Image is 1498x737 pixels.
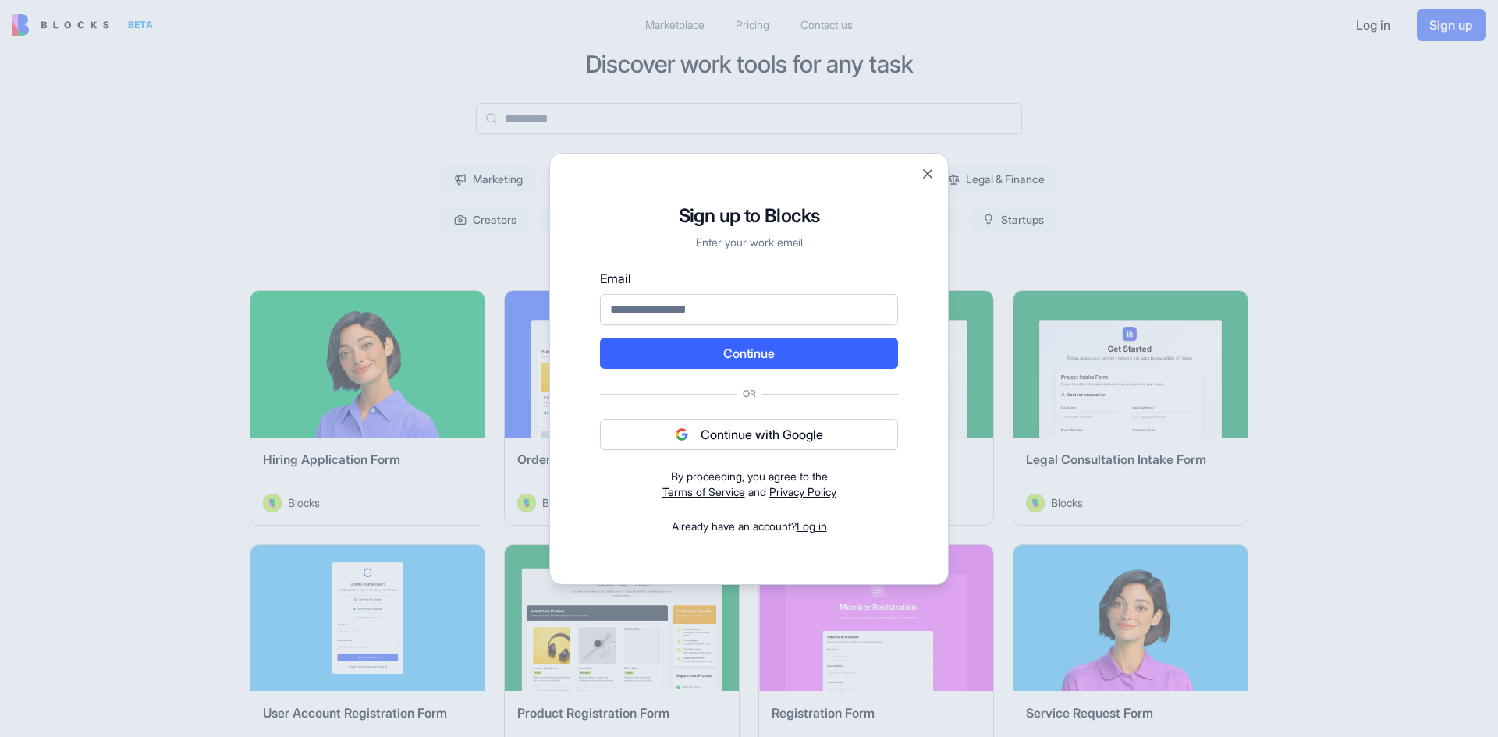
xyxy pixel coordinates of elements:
[737,388,762,400] span: Or
[676,428,688,441] img: google logo
[600,269,898,288] label: Email
[600,519,898,534] div: Already have an account?
[600,419,898,450] button: Continue with Google
[797,519,827,533] a: Log in
[662,485,745,498] a: Terms of Service
[769,485,836,498] a: Privacy Policy
[600,204,898,229] h1: Sign up to Blocks
[600,469,898,500] div: and
[600,235,898,250] p: Enter your work email
[600,469,898,484] div: By proceeding, you agree to the
[920,166,935,182] button: Close
[600,338,898,369] button: Continue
